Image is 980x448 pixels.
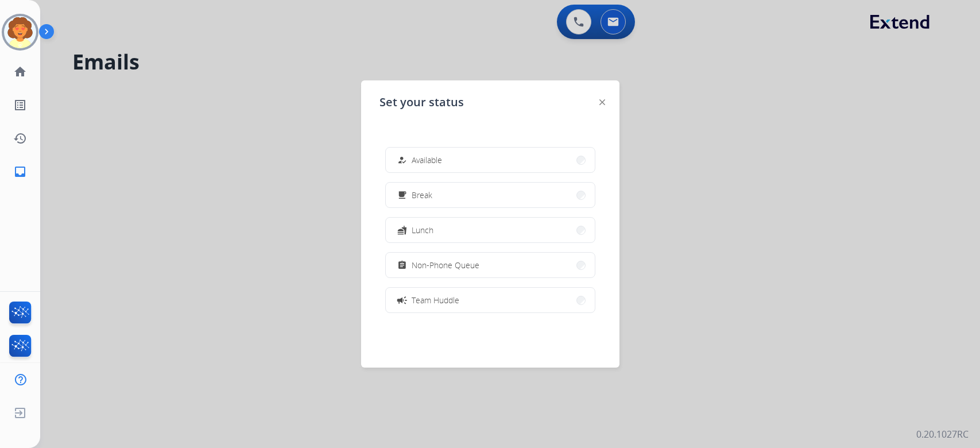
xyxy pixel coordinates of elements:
mat-icon: campaign [396,294,407,306]
img: close-button [599,99,605,105]
p: 0.20.1027RC [916,427,969,441]
mat-icon: inbox [13,165,27,179]
mat-icon: home [13,65,27,79]
mat-icon: history [13,132,27,145]
mat-icon: assignment [397,260,406,270]
button: Available [386,148,595,172]
span: Team Huddle [412,294,459,306]
mat-icon: fastfood [397,225,406,235]
mat-icon: how_to_reg [397,155,406,165]
span: Set your status [379,94,464,110]
span: Non-Phone Queue [412,259,479,271]
img: avatar [4,16,36,48]
span: Available [412,154,442,166]
span: Lunch [412,224,433,236]
mat-icon: list_alt [13,98,27,112]
button: Non-Phone Queue [386,253,595,277]
button: Team Huddle [386,288,595,312]
button: Break [386,183,595,207]
span: Break [412,189,432,201]
mat-icon: free_breakfast [397,190,406,200]
button: Lunch [386,218,595,242]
